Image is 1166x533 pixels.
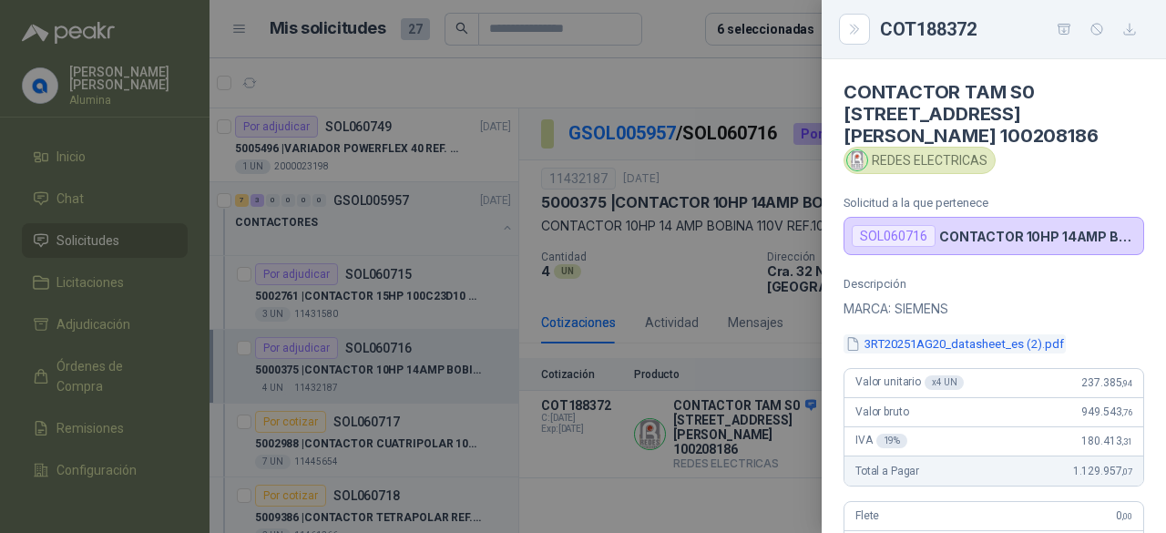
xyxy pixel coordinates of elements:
span: ,00 [1121,511,1132,521]
p: CONTACTOR 10HP 14AMP BOBINA 110V [939,229,1136,244]
p: Descripción [844,277,1144,291]
span: Valor unitario [855,375,964,390]
div: x 4 UN [925,375,964,390]
div: 19 % [876,434,908,448]
button: 3RT20251AG20_datasheet_es (2).pdf [844,334,1066,354]
p: MARCA: SIEMENS [844,298,1144,320]
span: 1.129.957 [1073,465,1132,477]
div: COT188372 [880,15,1144,44]
div: REDES ELECTRICAS [844,147,996,174]
span: ,31 [1121,436,1132,446]
div: SOL060716 [852,225,936,247]
span: Total a Pagar [855,465,919,477]
span: Flete [855,509,879,522]
span: ,76 [1121,407,1132,417]
span: ,07 [1121,466,1132,477]
span: Valor bruto [855,405,908,418]
span: 0 [1116,509,1132,522]
span: 180.413 [1081,435,1132,447]
span: 949.543 [1081,405,1132,418]
span: 237.385 [1081,376,1132,389]
span: ,94 [1121,378,1132,388]
span: IVA [855,434,907,448]
button: Close [844,18,865,40]
img: Company Logo [847,150,867,170]
p: Solicitud a la que pertenece [844,196,1144,210]
h4: CONTACTOR TAM S0 [STREET_ADDRESS][PERSON_NAME] 100208186 [844,81,1144,147]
